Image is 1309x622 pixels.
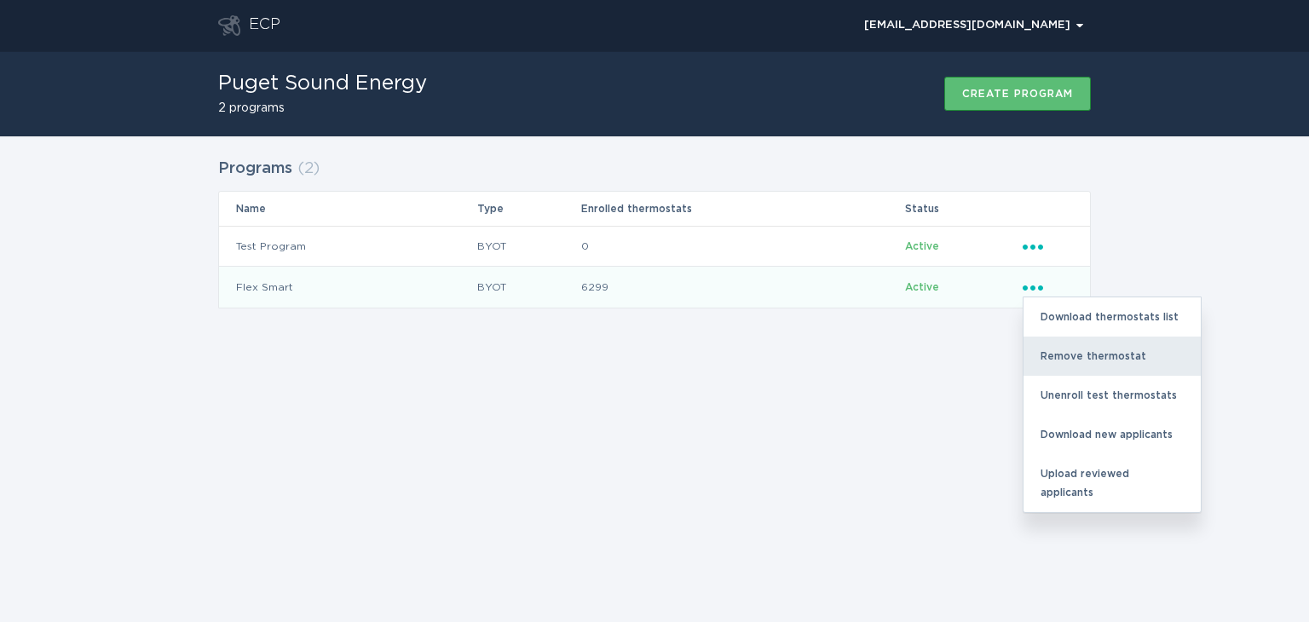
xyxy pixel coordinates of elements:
[219,192,476,226] th: Name
[864,20,1083,31] div: [EMAIL_ADDRESS][DOMAIN_NAME]
[944,77,1091,111] button: Create program
[580,226,905,267] td: 0
[1024,454,1201,512] div: Upload reviewed applicants
[476,267,580,308] td: BYOT
[219,267,1090,308] tr: 5f1247f2c0434ff9aaaf0393365fb9fe
[218,102,427,114] h2: 2 programs
[905,282,939,292] span: Active
[1023,237,1073,256] div: Popover menu
[218,15,240,36] button: Go to dashboard
[580,267,905,308] td: 6299
[905,241,939,251] span: Active
[476,226,580,267] td: BYOT
[962,89,1073,99] div: Create program
[219,226,476,267] td: Test Program
[219,226,1090,267] tr: 99594c4f6ff24edb8ece91689c11225c
[1024,415,1201,454] div: Download new applicants
[1024,337,1201,376] div: Remove thermostat
[580,192,905,226] th: Enrolled thermostats
[219,267,476,308] td: Flex Smart
[249,15,280,36] div: ECP
[1024,376,1201,415] div: Unenroll test thermostats
[856,13,1091,38] div: Popover menu
[856,13,1091,38] button: Open user account details
[218,153,292,184] h2: Programs
[219,192,1090,226] tr: Table Headers
[297,161,320,176] span: ( 2 )
[1024,297,1201,337] div: Download thermostats list
[476,192,580,226] th: Type
[218,73,427,94] h1: Puget Sound Energy
[904,192,1022,226] th: Status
